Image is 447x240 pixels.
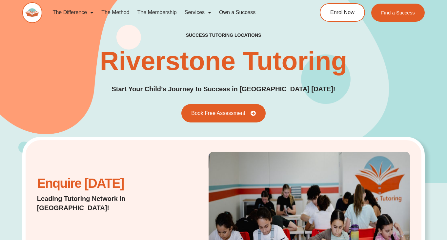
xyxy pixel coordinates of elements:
[330,10,355,15] span: Enrol Now
[181,5,215,20] a: Services
[100,48,347,74] h1: Riverstone Tutoring
[181,104,266,122] a: Book Free Assessment
[371,4,425,22] a: Find a Success
[37,194,169,212] p: Leading Tutoring Network in [GEOGRAPHIC_DATA]!
[112,84,335,94] p: Start Your Child’s Journey to Success in [GEOGRAPHIC_DATA] [DATE]!
[37,179,169,187] h2: Enquire [DATE]
[320,3,365,22] a: Enrol Now
[97,5,133,20] a: The Method
[133,5,181,20] a: The Membership
[215,5,259,20] a: Own a Success
[381,10,415,15] span: Find a Success
[49,5,297,20] nav: Menu
[186,32,261,38] h2: success tutoring locations
[49,5,98,20] a: The Difference
[191,111,245,116] span: Book Free Assessment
